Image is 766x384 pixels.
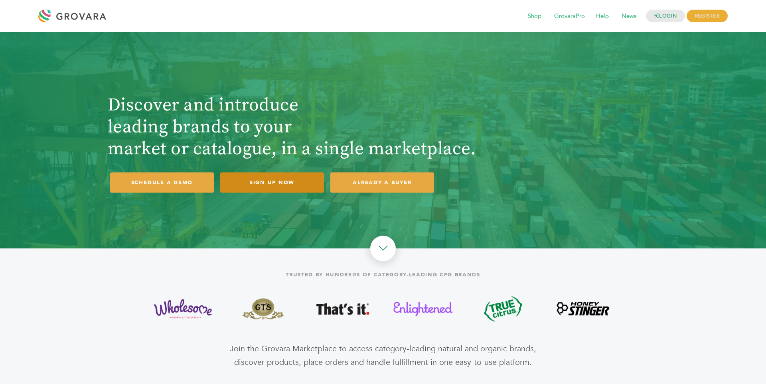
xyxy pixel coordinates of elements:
[522,12,547,21] a: Shop
[522,9,547,24] span: Shop
[104,268,662,282] div: Trusted by hundreds of category-leading CPG brands
[590,9,614,24] span: Help
[230,342,536,369] div: Join the Grovara Marketplace to access category-leading natural and organic brands, discover prod...
[110,172,214,193] a: SCHEDULE A DEMO
[590,12,614,21] a: Help
[549,9,590,24] span: GrovaraPro
[549,12,590,21] a: GrovaraPro
[616,12,642,21] a: News
[108,95,519,160] h1: Discover and introduce leading brands to your market or catalogue, in a single marketplace.
[616,9,642,24] span: News
[220,172,324,193] a: SIGN UP NOW
[687,10,728,22] span: REGISTER
[646,10,685,22] a: LOGIN
[330,172,434,193] a: ALREADY A BUYER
